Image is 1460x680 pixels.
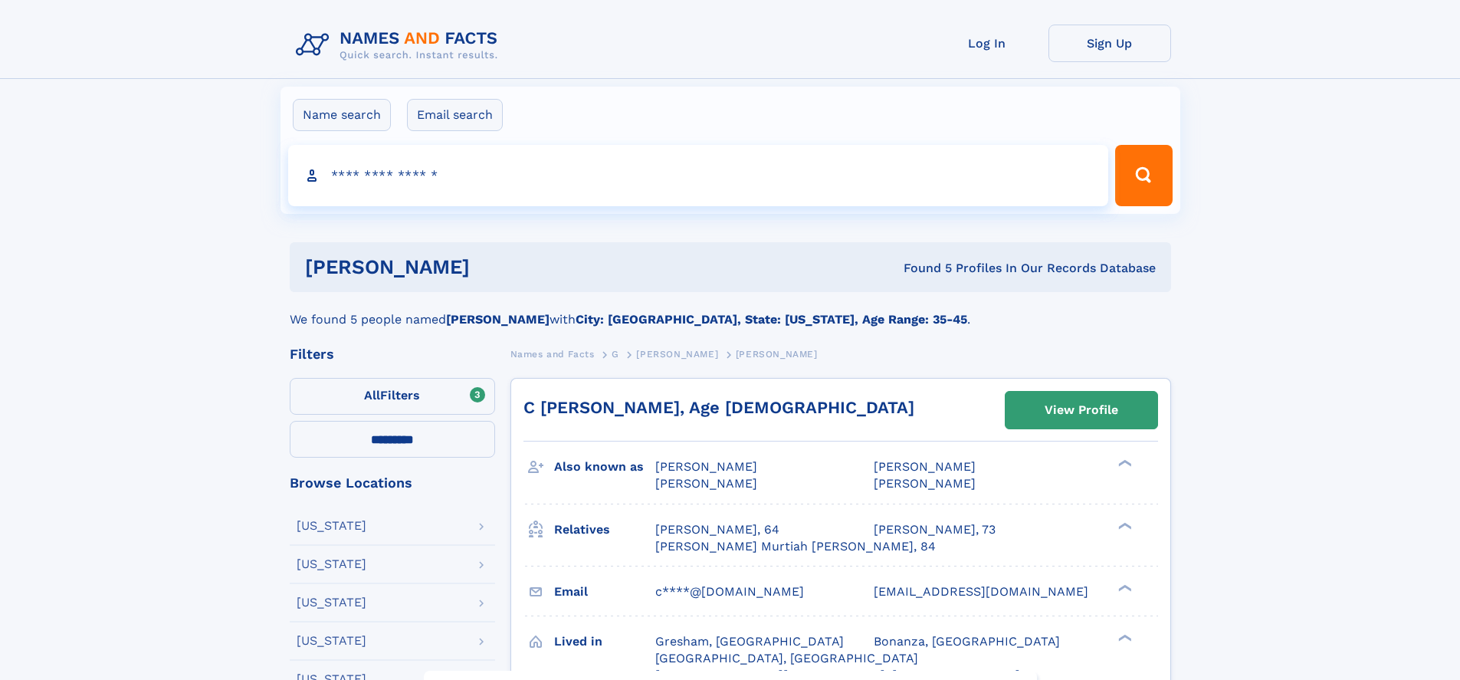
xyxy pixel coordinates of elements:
a: Log In [926,25,1048,62]
h3: Email [554,579,655,605]
a: Sign Up [1048,25,1171,62]
span: [EMAIL_ADDRESS][DOMAIN_NAME] [874,584,1088,599]
a: [PERSON_NAME], 64 [655,521,779,538]
h1: [PERSON_NAME] [305,258,687,277]
div: Filters [290,347,495,361]
span: Gresham, [GEOGRAPHIC_DATA] [655,634,844,649]
div: ❯ [1114,458,1133,468]
label: Filters [290,378,495,415]
a: [PERSON_NAME], 73 [874,521,996,538]
div: View Profile [1045,393,1118,428]
span: [PERSON_NAME] [655,476,757,491]
div: We found 5 people named with . [290,292,1171,329]
label: Email search [407,99,503,131]
b: City: [GEOGRAPHIC_DATA], State: [US_STATE], Age Range: 35-45 [576,312,967,327]
div: [US_STATE] [297,558,366,570]
span: All [364,388,380,402]
div: Found 5 Profiles In Our Records Database [687,260,1156,277]
b: [PERSON_NAME] [446,312,550,327]
label: Name search [293,99,391,131]
span: Bonanza, [GEOGRAPHIC_DATA] [874,634,1060,649]
span: G [612,349,619,360]
span: [PERSON_NAME] [874,459,976,474]
a: [PERSON_NAME] [636,344,718,363]
img: Logo Names and Facts [290,25,510,66]
span: [PERSON_NAME] [736,349,818,360]
span: [GEOGRAPHIC_DATA], [GEOGRAPHIC_DATA] [655,651,918,665]
h3: Relatives [554,517,655,543]
div: ❯ [1114,583,1133,593]
div: [US_STATE] [297,596,366,609]
div: [US_STATE] [297,635,366,647]
h3: Lived in [554,629,655,655]
input: search input [288,145,1109,206]
button: Search Button [1115,145,1172,206]
div: ❯ [1114,632,1133,642]
a: [PERSON_NAME] Murtiah [PERSON_NAME], 84 [655,538,936,555]
span: [PERSON_NAME] [874,476,976,491]
div: ❯ [1114,521,1133,531]
a: C [PERSON_NAME], Age [DEMOGRAPHIC_DATA] [523,398,914,417]
div: [US_STATE] [297,520,366,532]
h3: Also known as [554,454,655,480]
span: [PERSON_NAME] [636,349,718,360]
span: [PERSON_NAME] [655,459,757,474]
a: View Profile [1006,392,1157,429]
a: G [612,344,619,363]
a: Names and Facts [510,344,595,363]
div: Browse Locations [290,476,495,490]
